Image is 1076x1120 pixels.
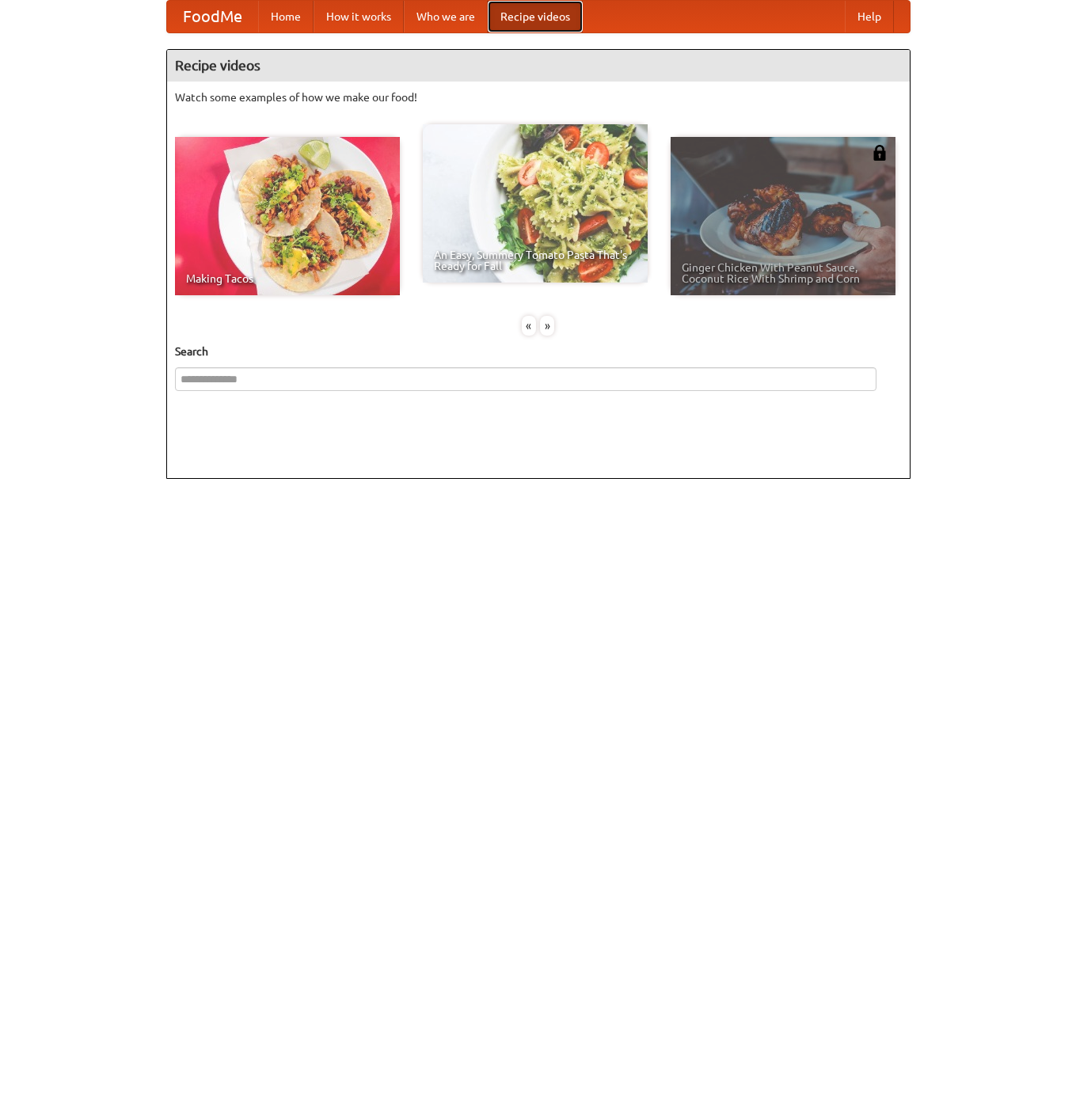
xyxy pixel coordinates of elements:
a: Recipe videos [488,1,583,32]
h5: Search [175,344,902,359]
a: How it works [314,1,404,32]
a: FoodMe [167,1,258,32]
a: Making Tacos [175,137,400,295]
h4: Recipe videos [167,50,910,82]
a: An Easy, Summery Tomato Pasta That's Ready for Fall [423,124,648,283]
a: Who we are [404,1,488,32]
span: Making Tacos [186,273,389,284]
img: 483408.png [872,145,888,161]
a: Home [258,1,314,32]
p: Watch some examples of how we make our food! [175,89,902,105]
a: Help [845,1,894,32]
div: » [540,316,554,336]
span: An Easy, Summery Tomato Pasta That's Ready for Fall [434,249,637,271]
div: « [522,316,536,336]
